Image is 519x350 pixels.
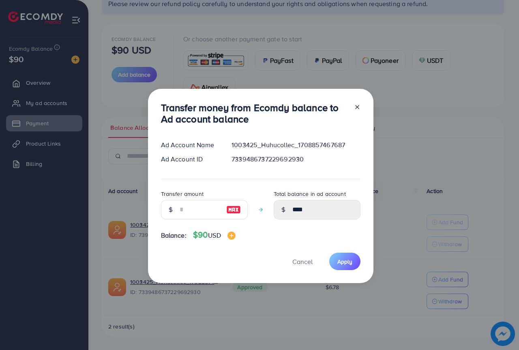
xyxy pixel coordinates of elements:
[225,140,367,150] div: 1003425_Huhucollec_1708857467687
[161,102,347,125] h3: Transfer money from Ecomdy balance to Ad account balance
[292,257,313,266] span: Cancel
[337,258,352,266] span: Apply
[225,155,367,164] div: 7339486737229692930
[274,190,346,198] label: Total balance in ad account
[154,155,225,164] div: Ad Account ID
[226,205,241,215] img: image
[282,253,323,270] button: Cancel
[193,230,236,240] h4: $90
[208,231,221,240] span: USD
[329,253,360,270] button: Apply
[227,232,236,240] img: image
[154,140,225,150] div: Ad Account Name
[161,190,204,198] label: Transfer amount
[161,231,187,240] span: Balance:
